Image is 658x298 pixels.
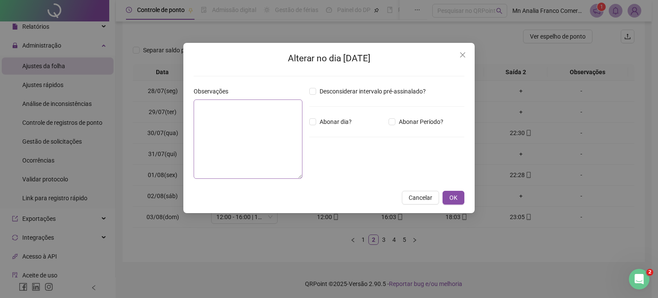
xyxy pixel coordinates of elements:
span: Abonar Período? [395,117,447,126]
label: Observações [194,87,234,96]
iframe: Intercom live chat [629,269,649,289]
button: Cancelar [402,191,439,205]
span: OK [449,193,458,202]
span: close [459,51,466,58]
button: Close [456,48,470,62]
button: OK [443,191,464,205]
span: 2 [646,269,653,276]
span: Abonar dia? [316,117,355,126]
h2: Alterar no dia [DATE] [194,51,464,66]
span: Desconsiderar intervalo pré-assinalado? [316,87,429,96]
span: Cancelar [409,193,432,202]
